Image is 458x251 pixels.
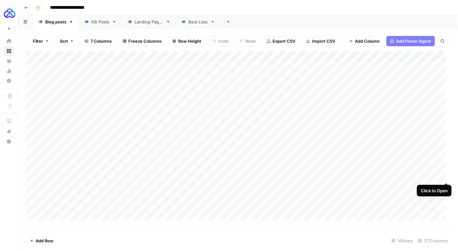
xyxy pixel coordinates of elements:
[45,19,66,25] div: Blog posts
[188,19,208,25] div: Best Lists
[208,36,233,46] button: Undo
[33,38,43,44] span: Filter
[33,15,79,28] a: Blog posts
[178,38,201,44] span: Row Height
[396,38,431,44] span: Add Power Agent
[60,38,68,44] span: Sort
[118,36,166,46] button: Freeze Columns
[415,236,450,246] div: 7/7 Columns
[246,38,256,44] span: Redo
[236,36,260,46] button: Redo
[36,238,53,244] span: Add Row
[4,126,14,136] button: What's new?
[218,38,229,44] span: Undo
[302,36,339,46] button: Import CSV
[4,46,14,56] a: Browse
[263,36,299,46] button: Export CSV
[4,126,14,136] div: What's new?
[134,19,163,25] div: Landing Pages
[345,36,384,46] button: Add Column
[355,38,380,44] span: Add Column
[389,236,415,246] div: 14 Rows
[56,36,78,46] button: Sort
[79,15,122,28] a: KB Posts
[128,38,161,44] span: Freeze Columns
[4,116,14,126] a: AirOps Academy
[81,36,116,46] button: 7 Columns
[4,136,14,147] button: Help + Support
[176,15,220,28] a: Best Lists
[4,36,14,46] a: Home
[91,38,112,44] span: 7 Columns
[122,15,176,28] a: Landing Pages
[312,38,335,44] span: Import CSV
[272,38,295,44] span: Export CSV
[91,19,109,25] div: KB Posts
[421,187,448,194] div: Click to Open
[4,56,14,66] a: Your Data
[4,76,14,86] a: Settings
[26,236,57,246] button: Add Row
[168,36,205,46] button: Row Height
[29,36,53,46] button: Filter
[4,5,14,21] button: Workspace: AUQ
[386,36,435,46] button: Add Power Agent
[4,66,14,76] a: Usage
[4,7,15,19] img: AUQ Logo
